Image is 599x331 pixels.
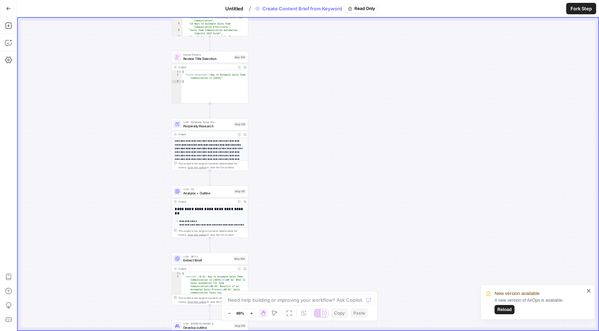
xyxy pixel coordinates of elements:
g: Edge from step_197 to step_204 [209,238,211,252]
g: Edge from step_214 to step_202 [209,36,211,51]
div: Output [178,132,235,136]
g: Edge from step_202 to step_218 [209,103,211,118]
g: Edge from step_204 to step_219 [209,305,211,319]
button: close [587,288,592,294]
div: Human ReviewReview Title SelectionStep 202Output{ "title_selection":"How to Automate Sales Team C... [171,51,248,103]
span: Extract Brief [183,258,231,263]
span: / [249,4,251,13]
button: Reload [495,305,514,314]
span: Untitled [225,5,243,12]
span: Copy the output [188,233,206,236]
span: LLM · Perplexity Sonar Pro [183,120,232,124]
div: 6 [172,29,183,35]
div: 1 [172,272,181,275]
span: LLM · O3 [183,187,232,191]
span: Toggle code folding, rows 1 through 3 [179,272,181,275]
div: Create Content Brief from Keyword [252,4,378,13]
div: Step 202 [234,55,246,59]
span: 69% [236,310,244,316]
div: Output [178,267,235,271]
div: Step 197 [234,189,246,193]
div: LLM · GPT-5Extract BriefStep 204Output{ "outline":"# H1: How to Automate Sales Team Communication... [171,253,248,305]
span: Human Review [183,53,232,57]
g: Edge from step_218 to step_197 [209,170,211,185]
span: Reload [497,306,512,313]
div: Step 219 [234,324,246,328]
span: Paste [353,310,365,316]
span: Read Only [354,5,375,12]
span: Copy the output [188,166,206,169]
span: Copy the output [188,300,206,303]
span: Perplexity Research [183,123,232,128]
div: This output is too large & has been abbreviated for review. to view the full content. [178,296,246,304]
span: Fork Step [570,5,592,12]
div: 1 [172,70,181,73]
span: Toggle code folding, rows 1 through 3 [179,70,181,73]
div: Output [178,65,235,69]
div: 5 [172,22,183,29]
button: Paste [350,309,368,318]
div: 4 [172,16,183,22]
span: Copy [334,310,345,316]
span: LLM · GPT-5 [183,254,231,258]
div: Step 204 [233,256,246,261]
span: Review Title Selection [183,56,232,61]
span: Analysis + Outline [183,191,232,196]
span: New version available [495,290,539,297]
div: This output is too large & has been abbreviated for review. to view the full content. [178,229,246,236]
div: Step 218 [234,122,246,126]
div: This output is too large & has been abbreviated for review. to view the full content. [178,162,246,169]
div: 2 [172,73,181,80]
button: Fork Step [566,3,596,14]
button: Untitled [221,3,247,14]
button: Copy [331,309,348,318]
div: Output [178,200,235,204]
div: 7 [172,35,183,42]
div: A new version of AirOps is available. [495,297,584,314]
span: Develop outline [183,325,232,330]
span: LLM · [PERSON_NAME] 4 [183,322,232,326]
div: 3 [172,80,181,83]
